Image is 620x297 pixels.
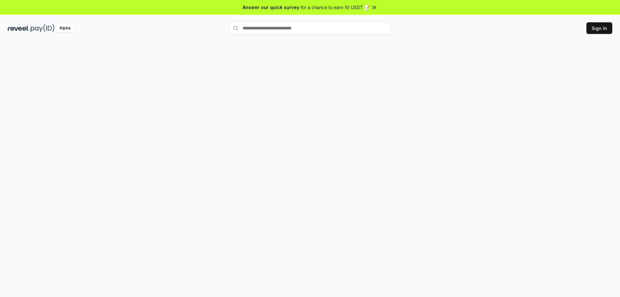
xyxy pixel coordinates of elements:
[301,4,370,11] span: for a chance to earn 10 USDT 📝
[586,22,612,34] button: Sign In
[31,24,55,32] img: pay_id
[56,24,74,32] div: Alpha
[8,24,29,32] img: reveel_dark
[243,4,299,11] span: Answer our quick survey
